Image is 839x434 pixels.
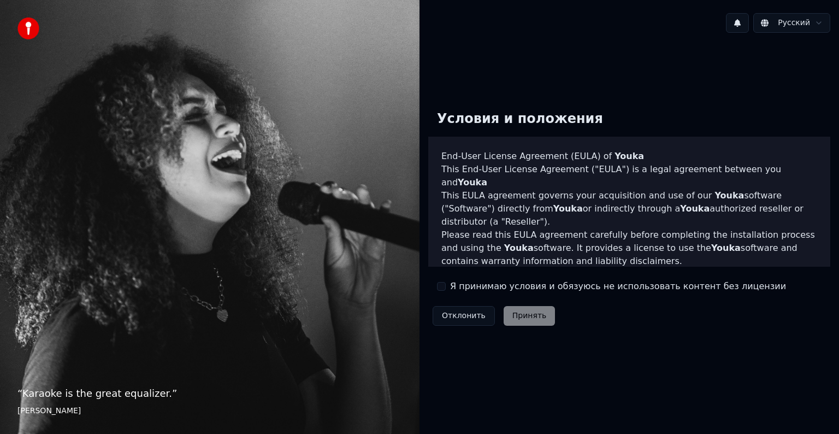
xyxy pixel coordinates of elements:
[504,243,534,253] span: Youka
[441,150,817,163] h3: End-User License Agreement (EULA) of
[553,203,583,214] span: Youka
[680,203,710,214] span: Youka
[714,190,744,201] span: Youka
[441,228,817,268] p: Please read this EULA agreement carefully before completing the installation process and using th...
[433,306,495,326] button: Отклонить
[441,163,817,189] p: This End-User License Agreement ("EULA") is a legal agreement between you and
[428,102,612,137] div: Условия и положения
[450,280,786,293] label: Я принимаю условия и обязуюсь не использовать контент без лицензии
[17,17,39,39] img: youka
[711,243,741,253] span: Youka
[17,406,402,417] footer: [PERSON_NAME]
[615,151,644,161] span: Youka
[458,177,487,187] span: Youka
[441,189,817,228] p: This EULA agreement governs your acquisition and use of our software ("Software") directly from o...
[17,386,402,401] p: “ Karaoke is the great equalizer. ”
